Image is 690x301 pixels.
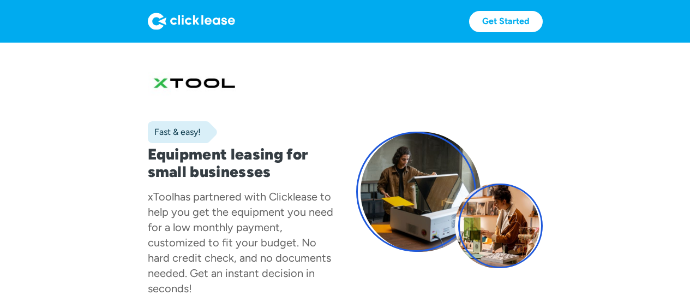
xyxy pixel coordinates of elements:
div: xTool [148,190,174,203]
div: Fast & easy! [148,127,201,138]
img: Logo [148,13,235,30]
a: Get Started [469,11,543,32]
div: has partnered with Clicklease to help you get the equipment you need for a low monthly payment, c... [148,190,333,295]
h1: Equipment leasing for small businesses [148,145,334,180]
